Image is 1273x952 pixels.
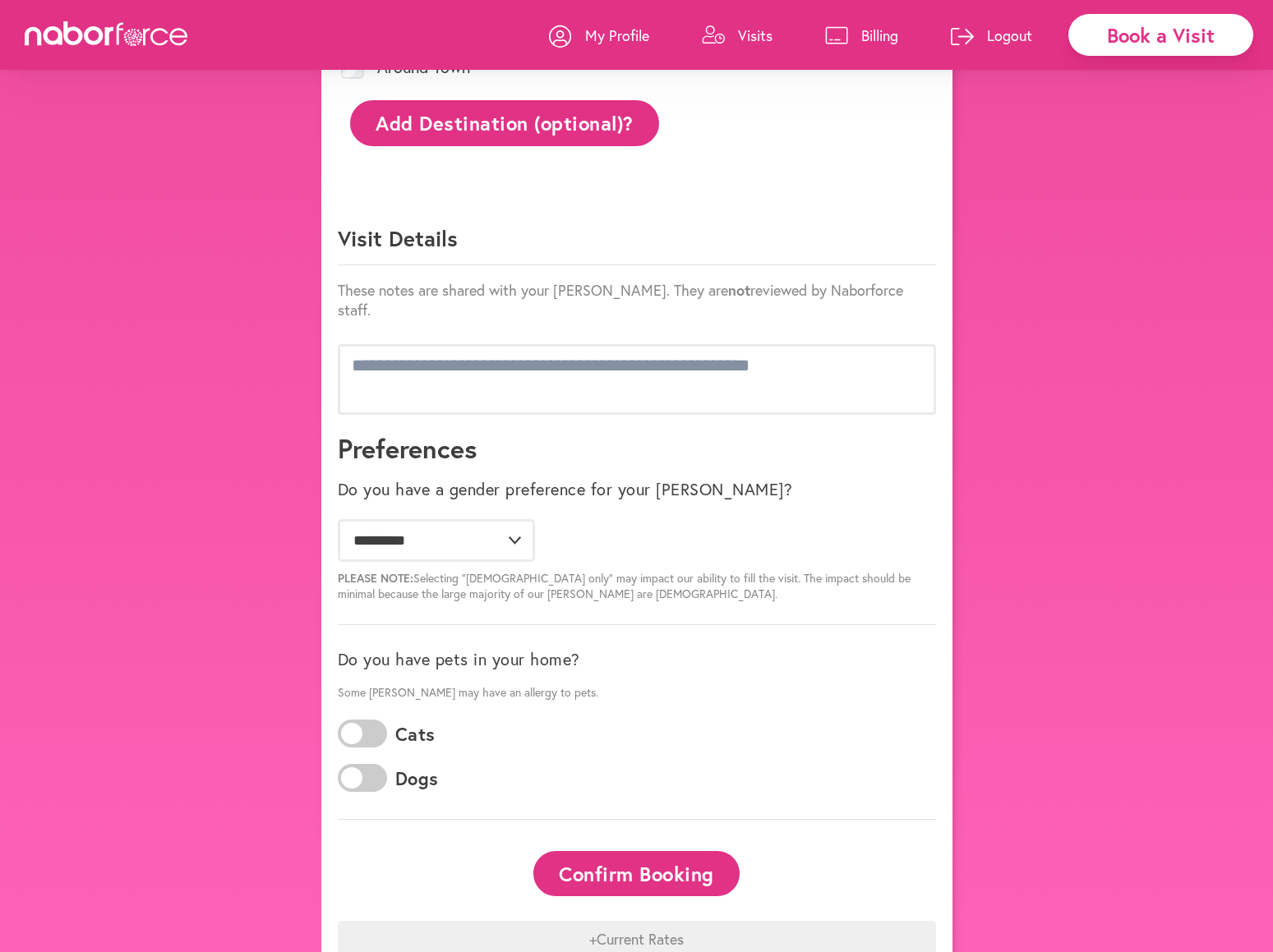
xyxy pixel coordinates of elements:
[825,11,898,60] a: Billing
[861,25,898,45] p: Billing
[738,25,773,45] p: Visits
[987,25,1032,45] p: Logout
[549,11,649,60] a: My Profile
[728,280,750,300] strong: not
[338,224,936,265] p: Visit Details
[350,100,660,145] button: Add Destination (optional)?
[338,280,936,320] p: These notes are shared with your [PERSON_NAME]. They are reviewed by Naborforce staff.
[338,650,580,669] label: Do you have pets in your home?
[338,433,936,464] h1: Preferences
[1068,14,1253,56] div: Book a Visit
[338,570,936,601] p: Selecting "[DEMOGRAPHIC_DATA] only" may impact our ability to fill the visit. The impact should b...
[377,59,470,76] label: Around Town
[951,11,1032,60] a: Logout
[338,570,413,586] b: PLEASE NOTE:
[395,768,439,789] label: Dogs
[533,851,740,896] button: Confirm Booking
[585,25,649,45] p: My Profile
[338,684,936,700] p: Some [PERSON_NAME] may have an allergy to pets.
[395,724,436,745] label: Cats
[338,480,793,499] label: Do you have a gender preference for your [PERSON_NAME]?
[702,11,773,60] a: Visits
